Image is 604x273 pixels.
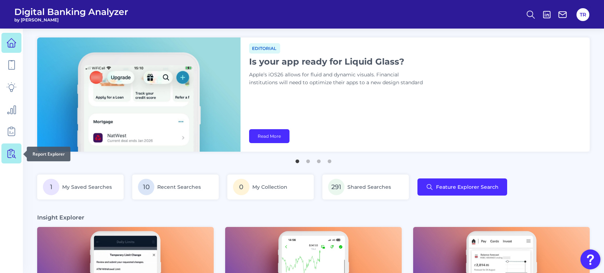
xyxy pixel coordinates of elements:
span: 0 [233,179,249,195]
button: 1 [294,156,301,163]
div: Report Explorer [27,147,70,161]
button: Feature Explorer Search [417,178,507,196]
span: by [PERSON_NAME] [14,17,128,22]
span: 1 [43,179,59,195]
button: 3 [315,156,322,163]
h1: Is your app ready for Liquid Glass? [249,56,428,67]
button: Open Resource Center [580,249,600,269]
span: Recent Searches [157,184,201,190]
a: 10Recent Searches [132,175,219,199]
a: 1My Saved Searches [37,175,124,199]
span: My Collection [252,184,287,190]
a: 0My Collection [227,175,314,199]
button: TR [576,8,589,21]
a: Editorial [249,45,280,51]
h3: Insight Explorer [37,214,84,221]
span: 10 [138,179,154,195]
a: Read More [249,129,289,143]
span: 291 [328,179,345,195]
span: Digital Banking Analyzer [14,6,128,17]
span: Shared Searches [347,184,391,190]
a: 291Shared Searches [322,175,409,199]
button: 4 [326,156,333,163]
span: Editorial [249,43,280,54]
img: bannerImg [37,37,241,152]
button: 2 [305,156,312,163]
p: Apple’s iOS26 allows for fluid and dynamic visuals. Financial institutions will need to optimize ... [249,71,428,87]
span: My Saved Searches [62,184,112,190]
span: Feature Explorer Search [436,184,499,190]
